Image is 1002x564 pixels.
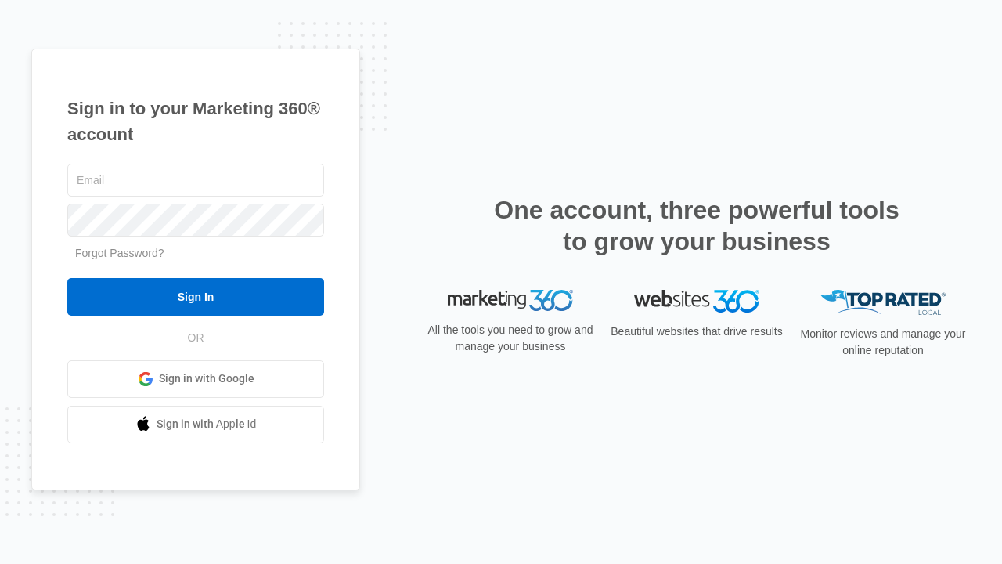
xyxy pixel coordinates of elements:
[634,290,759,313] img: Websites 360
[67,164,324,197] input: Email
[67,278,324,316] input: Sign In
[157,416,257,432] span: Sign in with Apple Id
[67,406,324,443] a: Sign in with Apple Id
[159,371,254,387] span: Sign in with Google
[75,247,164,259] a: Forgot Password?
[820,290,946,316] img: Top Rated Local
[795,326,971,359] p: Monitor reviews and manage your online reputation
[609,324,784,340] p: Beautiful websites that drive results
[177,330,215,346] span: OR
[448,290,573,312] img: Marketing 360
[67,96,324,147] h1: Sign in to your Marketing 360® account
[67,360,324,398] a: Sign in with Google
[489,194,904,257] h2: One account, three powerful tools to grow your business
[423,322,598,355] p: All the tools you need to grow and manage your business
